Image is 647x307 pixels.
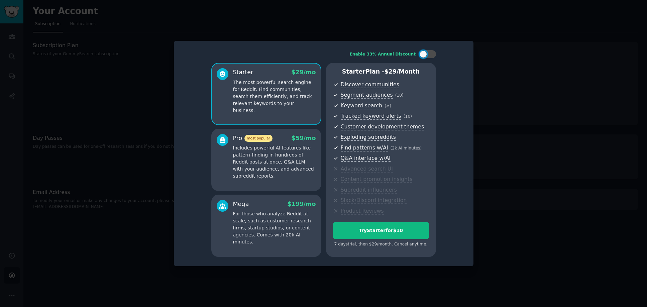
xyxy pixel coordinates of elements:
span: Subreddit influencers [341,187,397,194]
div: 7 days trial, then $ 29 /month . Cancel anytime. [333,241,429,247]
span: $ 199 /mo [287,201,316,207]
span: $ 29 /mo [291,69,316,76]
span: Customer development themes [341,123,424,130]
span: Keyword search [341,102,383,109]
span: Content promotion insights [341,176,413,183]
button: TryStarterfor$10 [333,222,429,239]
span: ( 10 ) [404,114,412,119]
span: ( 2k AI minutes ) [391,146,422,150]
span: ( 10 ) [395,93,404,98]
span: Q&A interface w/AI [341,155,391,162]
span: $ 29 /month [385,68,420,75]
span: most popular [244,135,273,142]
span: Discover communities [341,81,399,88]
span: $ 59 /mo [291,135,316,141]
span: Product Reviews [341,208,384,215]
p: Includes powerful AI features like pattern-finding in hundreds of Reddit posts at once, Q&A LLM w... [233,144,316,180]
span: Exploding subreddits [341,134,396,141]
span: ( ∞ ) [385,104,391,108]
span: Segment audiences [341,92,393,99]
p: For those who analyze Reddit at scale, such as customer research firms, startup studios, or conte... [233,210,316,245]
div: Try Starter for $10 [333,227,429,234]
div: Pro [233,134,273,142]
span: Advanced search UI [341,166,393,173]
span: Tracked keyword alerts [341,113,401,120]
p: Starter Plan - [333,68,429,76]
div: Enable 33% Annual Discount [350,52,416,58]
p: The most powerful search engine for Reddit. Find communities, search them efficiently, and track ... [233,79,316,114]
div: Mega [233,200,249,208]
div: Starter [233,68,253,77]
span: Find patterns w/AI [341,144,388,151]
span: Slack/Discord integration [341,197,407,204]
